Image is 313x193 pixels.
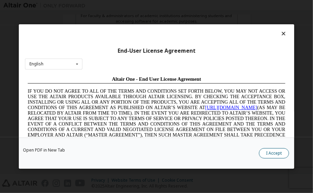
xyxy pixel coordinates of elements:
div: End-User License Agreement [25,48,288,54]
button: I Accept [259,148,289,158]
div: English [29,62,43,66]
a: Open PDF in New Tab [23,148,65,152]
span: IF YOU DO NOT AGREE TO ALL OF THE TERMS AND CONDITIONS SET FORTH BELOW, YOU MAY NOT ACCESS OR USE... [3,15,260,80]
span: Altair One - End User License Agreement [87,3,176,8]
a: [URL][DOMAIN_NAME] [180,31,232,37]
span: Lore Ipsumd Sit Ame Cons Adipisc Elitseddo (“Eiusmodte”) in utlabor Etdolo Magnaaliqua Eni. (“Adm... [3,86,260,152]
